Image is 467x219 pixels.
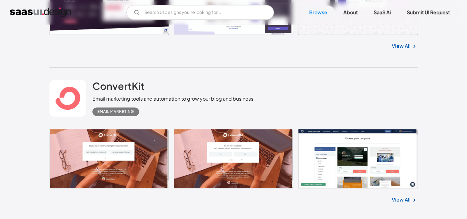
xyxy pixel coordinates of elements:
[392,196,411,203] a: View All
[10,7,71,17] a: home
[126,5,274,20] input: Search UI designs you're looking for...
[336,6,365,19] a: About
[97,108,134,115] div: Email Marketing
[92,80,145,95] a: ConvertKit
[399,6,457,19] a: Submit UI Request
[366,6,398,19] a: SaaS Ai
[92,80,145,92] h2: ConvertKit
[392,42,411,50] a: View All
[92,95,253,102] div: Email marketing tools and automation to grow your blog and business
[126,5,274,20] form: Email Form
[302,6,335,19] a: Browse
